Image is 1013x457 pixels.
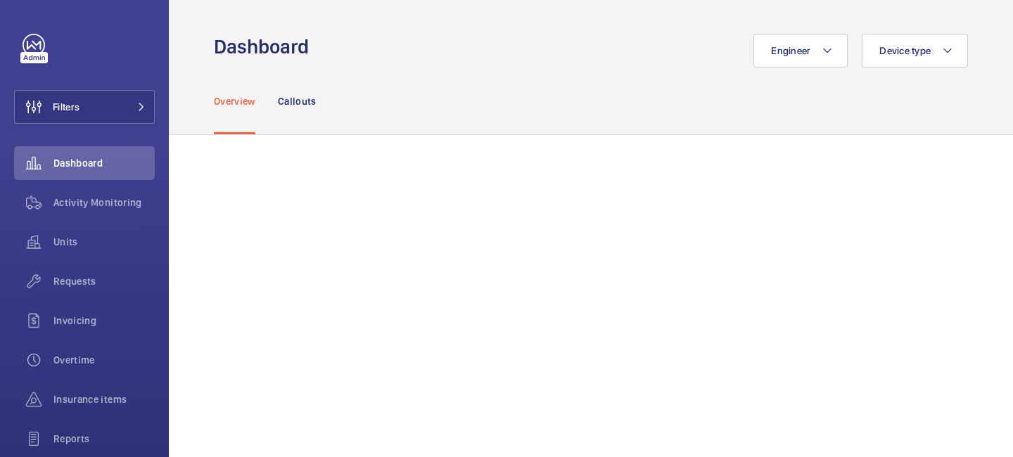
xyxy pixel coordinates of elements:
button: Filters [14,90,155,124]
span: Engineer [771,45,810,56]
span: Units [53,235,155,249]
button: Device type [862,34,968,67]
button: Engineer [753,34,848,67]
span: Overtime [53,353,155,367]
p: Overview [214,94,255,108]
h1: Dashboard [214,34,317,60]
span: Invoicing [53,314,155,328]
span: Insurance items [53,392,155,406]
span: Filters [53,100,79,114]
span: Dashboard [53,156,155,170]
span: Requests [53,274,155,288]
span: Device type [879,45,931,56]
p: Callouts [278,94,317,108]
span: Activity Monitoring [53,195,155,210]
span: Reports [53,432,155,446]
